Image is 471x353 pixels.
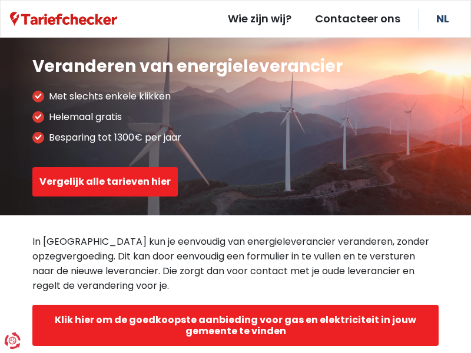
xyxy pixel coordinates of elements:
li: Besparing tot 1300€ per jaar [32,132,343,144]
button: Klik hier om de goedkoopste aanbieding voor gas en elektriciteit in jouw gemeente te vinden [32,305,439,346]
img: Tariefchecker logo [10,12,117,26]
p: In [GEOGRAPHIC_DATA] kun je eenvoudig van energieleverancier veranderen, zonder opzegvergoeding. ... [32,234,439,293]
a: Tariefchecker [10,11,117,26]
li: Met slechts enkele klikken [32,91,343,102]
button: Vergelijk alle tarieven hier [32,167,178,197]
li: Helemaal gratis [32,111,343,123]
h1: Veranderen van energieleverancier [32,56,343,76]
